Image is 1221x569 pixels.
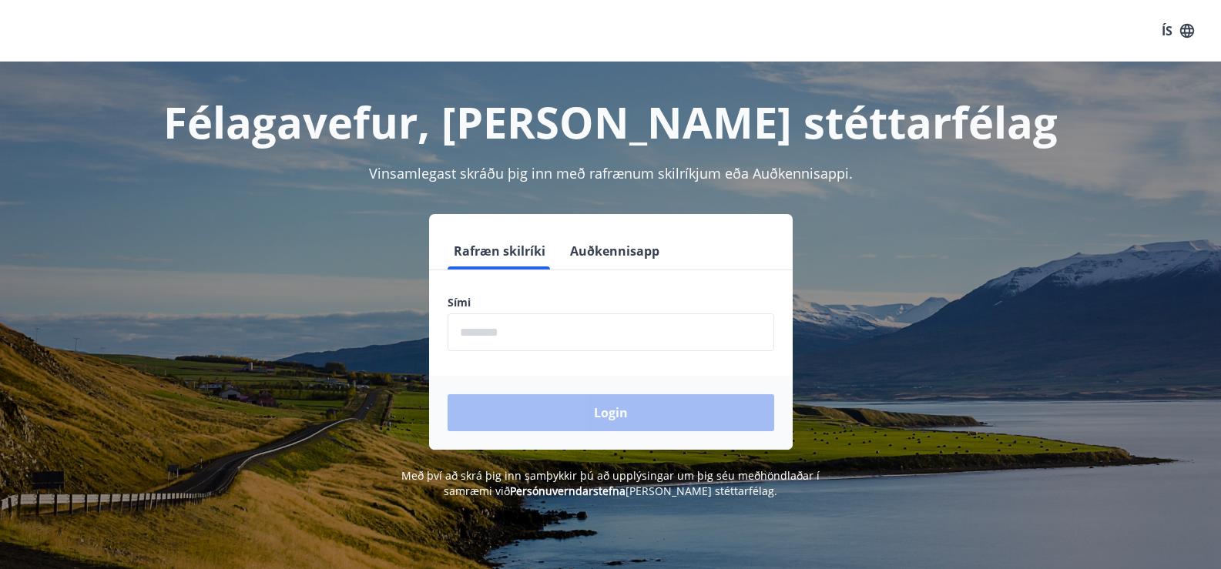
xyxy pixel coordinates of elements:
[1153,17,1203,45] button: ÍS
[510,484,626,498] a: Persónuverndarstefna
[564,233,666,269] button: Auðkennisapp
[448,295,774,310] label: Sími
[75,92,1147,151] h1: Félagavefur, [PERSON_NAME] stéttarfélag
[401,468,820,498] span: Með því að skrá þig inn samþykkir þú að upplýsingar um þig séu meðhöndlaðar í samræmi við [PERSON...
[448,233,552,269] button: Rafræn skilríki
[369,164,853,182] span: Vinsamlegast skráðu þig inn með rafrænum skilríkjum eða Auðkennisappi.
